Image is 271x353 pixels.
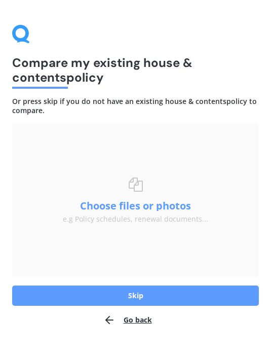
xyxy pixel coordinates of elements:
h1: Compare my existing house & contents policy [12,56,259,85]
button: Skip [12,286,259,306]
h4: Or press skip if you do not have an existing house & contents policy to compare. [12,97,259,115]
button: Go back [95,310,160,330]
div: e.g Policy schedules, renewal documents... [63,215,208,224]
button: Choose files or photos [72,201,199,211]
